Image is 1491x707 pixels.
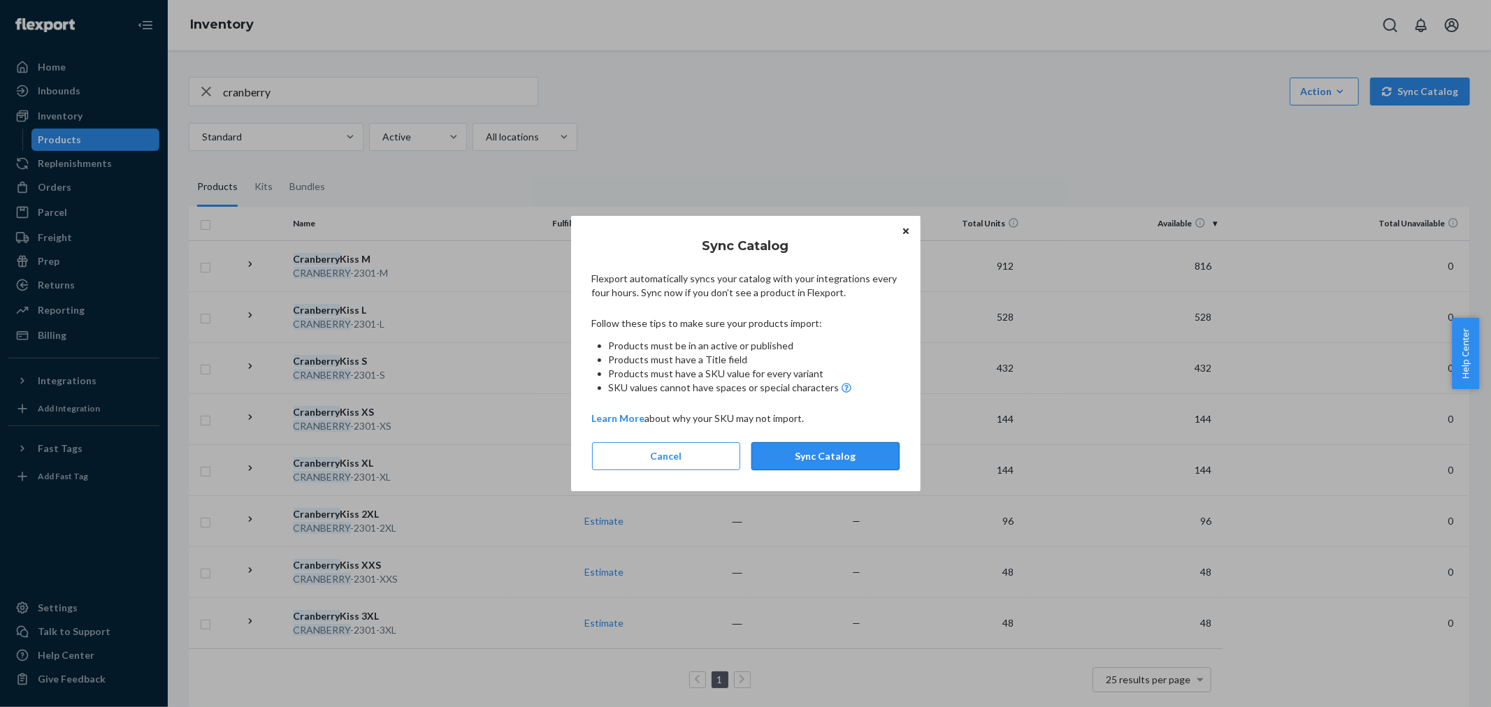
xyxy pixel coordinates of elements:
[592,237,900,255] h2: Sync Catalog
[609,381,840,395] span: SKU values cannot have spaces or special characters
[592,316,900,330] p: Follow these tips to make sure your products import:
[592,442,740,470] button: Cancel
[609,367,824,379] span: Products must have a SKU value for every variant
[899,223,913,238] button: Close
[592,411,900,425] p: about why your SKU may not import.
[609,353,748,365] span: Products must have a Title field
[609,340,794,351] span: Products must be in an active or published
[592,272,900,300] p: Flexport automatically syncs your catalog with your integrations every four hours. Sync now if yo...
[751,442,900,470] button: Sync Catalog
[592,412,645,424] a: Learn More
